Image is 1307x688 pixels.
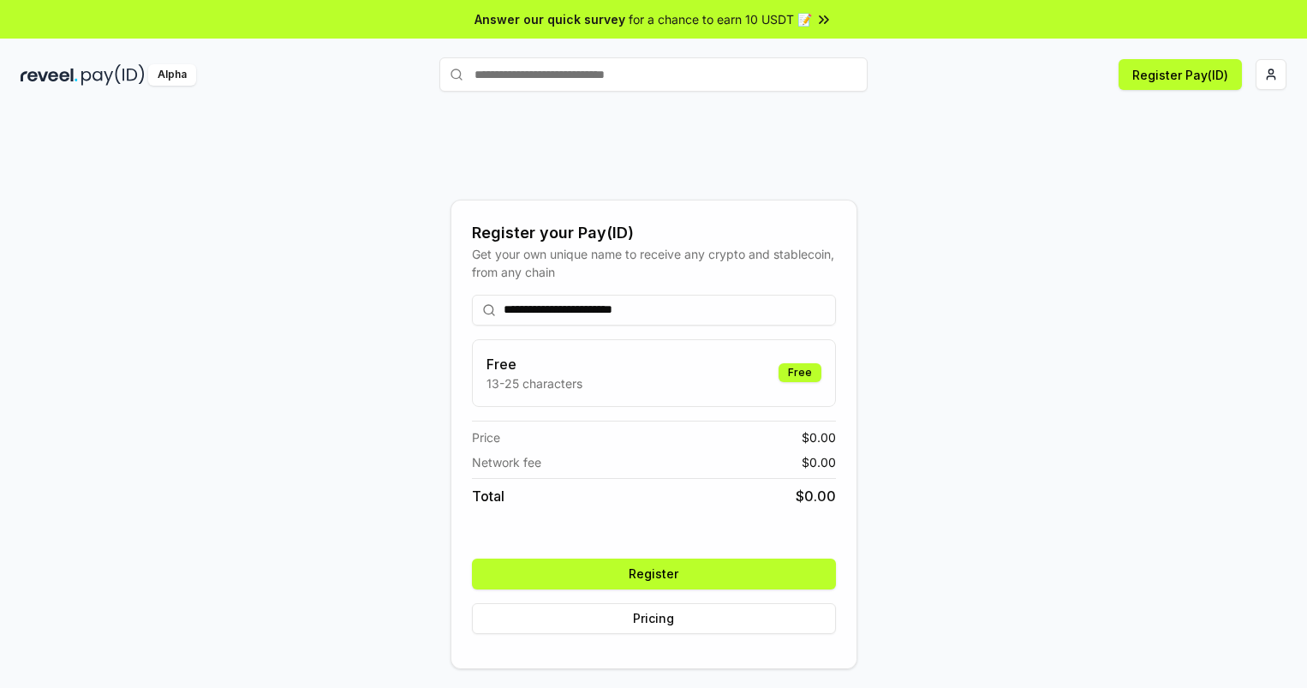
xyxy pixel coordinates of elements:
[796,486,836,506] span: $ 0.00
[472,221,836,245] div: Register your Pay(ID)
[148,64,196,86] div: Alpha
[1119,59,1242,90] button: Register Pay(ID)
[472,245,836,281] div: Get your own unique name to receive any crypto and stablecoin, from any chain
[779,363,821,382] div: Free
[21,64,78,86] img: reveel_dark
[486,374,582,392] p: 13-25 characters
[472,486,504,506] span: Total
[802,453,836,471] span: $ 0.00
[472,453,541,471] span: Network fee
[472,428,500,446] span: Price
[81,64,145,86] img: pay_id
[474,10,625,28] span: Answer our quick survey
[472,603,836,634] button: Pricing
[472,559,836,589] button: Register
[802,428,836,446] span: $ 0.00
[629,10,812,28] span: for a chance to earn 10 USDT 📝
[486,354,582,374] h3: Free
